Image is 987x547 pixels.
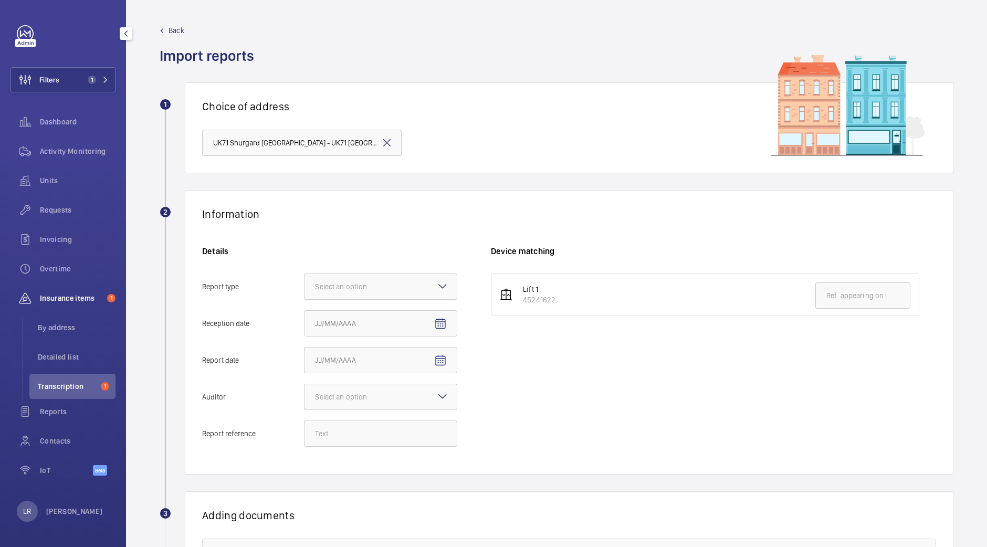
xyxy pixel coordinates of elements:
[202,100,936,113] h1: Choice of address
[10,67,115,92] button: Filters1
[160,508,171,519] div: 3
[40,175,115,186] span: Units
[202,283,304,290] span: Report type
[46,506,103,517] p: [PERSON_NAME]
[101,382,109,391] span: 1
[93,465,107,476] span: Beta
[523,284,555,294] div: Lift 1
[428,348,453,373] button: Open calendar
[40,205,115,215] span: Requests
[160,99,171,110] div: 1
[304,420,457,447] input: Report reference
[202,130,402,156] input: Type the address
[202,246,457,257] h6: Details
[202,356,304,364] span: Report date
[160,207,171,217] div: 2
[304,347,457,373] input: Report dateOpen calendar
[500,288,512,301] img: elevator.svg
[40,117,115,127] span: Dashboard
[38,352,115,362] span: Detailed list
[315,392,393,402] div: Select an option
[202,320,304,327] span: Reception date
[40,436,115,446] span: Contacts
[718,54,928,156] img: buildings
[40,293,103,303] span: Insurance items
[491,246,936,257] h6: Device matching
[38,322,115,333] span: By address
[160,46,260,66] h1: Import reports
[88,76,96,84] span: 1
[815,282,910,309] input: Ref. appearing on the document
[523,294,555,305] div: 45241622
[428,311,453,336] button: Open calendar
[107,294,115,302] span: 1
[40,465,93,476] span: IoT
[23,506,31,517] p: LR
[38,381,97,392] span: Transcription
[40,264,115,274] span: Overtime
[315,281,393,292] div: Select an option
[40,146,115,156] span: Activity Monitoring
[39,75,59,85] span: Filters
[304,310,457,336] input: Reception dateOpen calendar
[202,207,259,220] h1: Information
[202,393,304,401] span: Auditor
[202,509,936,522] h1: Adding documents
[40,234,115,245] span: Invoicing
[40,406,115,417] span: Reports
[169,25,184,36] span: Back
[202,430,304,437] span: Report reference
